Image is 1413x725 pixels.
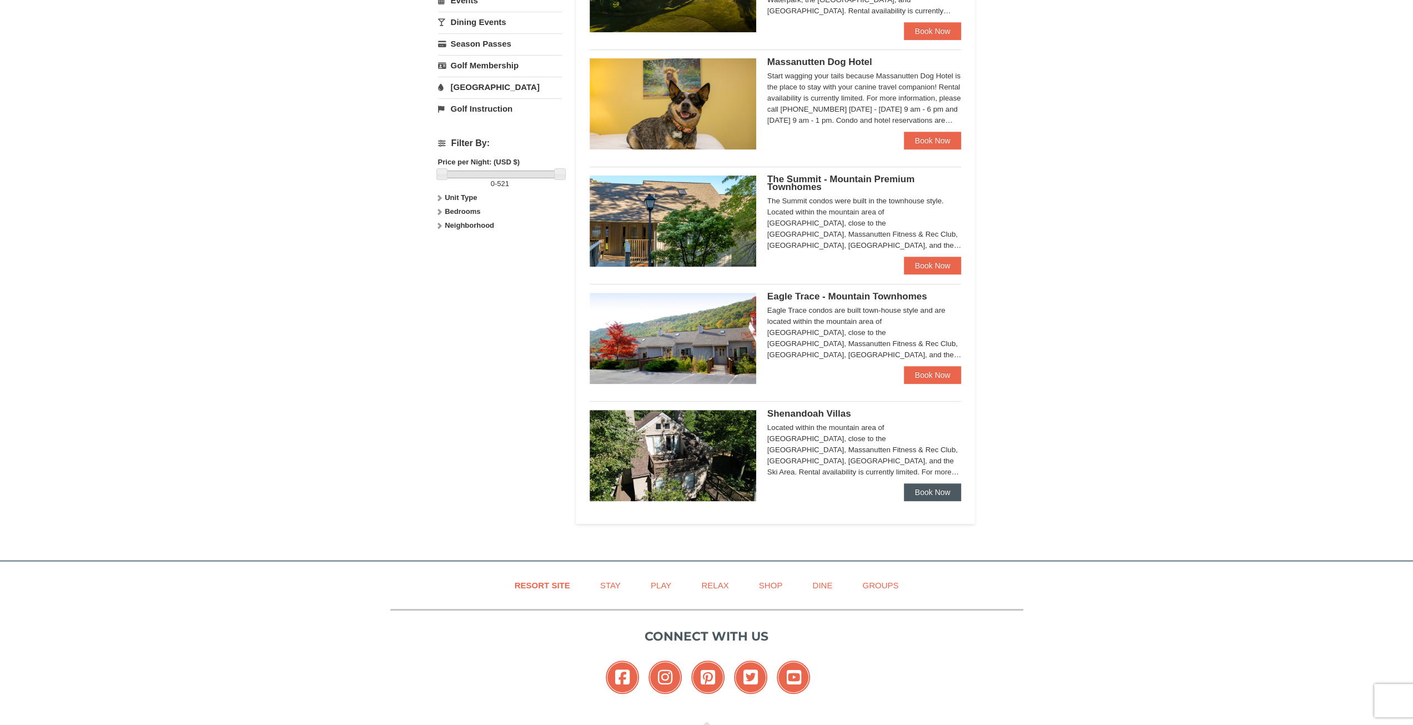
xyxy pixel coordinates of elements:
span: 521 [497,179,509,188]
a: Dine [798,573,846,598]
span: Eagle Trace - Mountain Townhomes [767,291,927,302]
strong: Bedrooms [445,207,480,216]
a: Season Passes [438,33,562,54]
a: Relax [687,573,742,598]
div: Start wagging your tails because Massanutten Dog Hotel is the place to stay with your canine trav... [767,71,962,126]
span: 0 [491,179,495,188]
a: Stay [586,573,635,598]
strong: Neighborhood [445,221,494,229]
a: Book Now [904,257,962,274]
p: Connect with us [390,627,1023,646]
div: The Summit condos were built in the townhouse style. Located within the mountain area of [GEOGRAP... [767,196,962,251]
a: Book Now [904,366,962,384]
img: 19219034-1-0eee7e00.jpg [590,176,756,267]
span: Massanutten Dog Hotel [767,57,872,67]
a: Book Now [904,483,962,501]
img: 19219019-2-e70bf45f.jpg [590,410,756,501]
a: Shop [745,573,797,598]
a: Play [637,573,685,598]
a: Golf Membership [438,55,562,76]
span: The Summit - Mountain Premium Townhomes [767,174,914,192]
a: [GEOGRAPHIC_DATA] [438,77,562,97]
img: 19218983-1-9b289e55.jpg [590,293,756,384]
span: Shenandoah Villas [767,408,851,419]
strong: Price per Night: (USD $) [438,158,520,166]
a: Book Now [904,132,962,149]
div: Located within the mountain area of [GEOGRAPHIC_DATA], close to the [GEOGRAPHIC_DATA], Massanutte... [767,422,962,478]
div: Eagle Trace condos are built town-house style and are located within the mountain area of [GEOGRA... [767,305,962,361]
img: 27428181-5-81c892a3.jpg [590,58,756,149]
a: Resort Site [501,573,584,598]
a: Book Now [904,22,962,40]
a: Groups [848,573,912,598]
h4: Filter By: [438,138,562,148]
a: Dining Events [438,12,562,32]
a: Golf Instruction [438,98,562,119]
label: - [438,178,562,189]
strong: Unit Type [445,193,477,202]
